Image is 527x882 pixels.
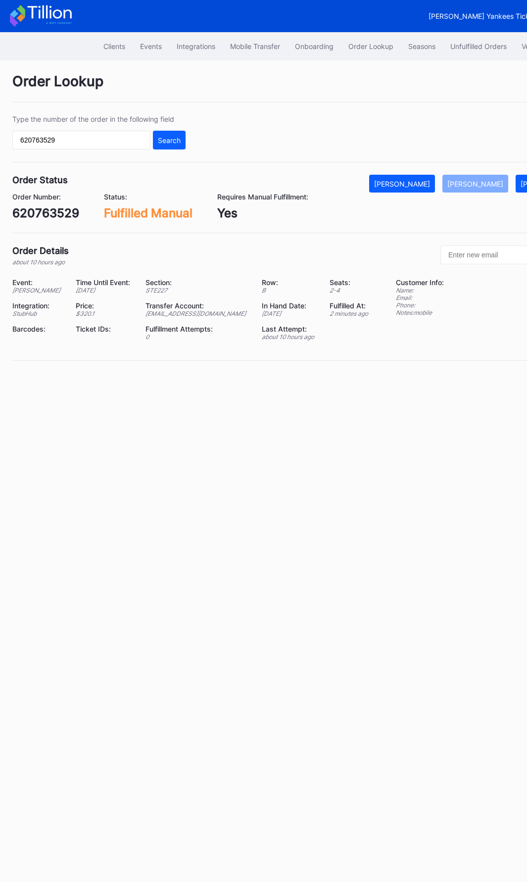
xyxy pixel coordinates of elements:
div: Seats: [330,278,371,287]
div: Transfer Account: [145,301,249,310]
div: Mobile Transfer [230,42,280,50]
div: Price: [76,301,133,310]
div: Seasons [408,42,435,50]
button: Clients [96,37,133,55]
div: [PERSON_NAME] [447,180,503,188]
div: B [262,287,317,294]
button: Search [153,131,186,149]
button: Order Lookup [341,37,401,55]
div: Fulfilled Manual [104,206,192,220]
div: Customer Info: [396,278,444,287]
div: $ 320.1 [76,310,133,317]
div: Event: [12,278,63,287]
button: Seasons [401,37,443,55]
div: [EMAIL_ADDRESS][DOMAIN_NAME] [145,310,249,317]
div: [PERSON_NAME] [374,180,430,188]
div: Email: [396,294,444,301]
div: Requires Manual Fulfillment: [217,193,308,201]
div: Section: [145,278,249,287]
div: Last Attempt: [262,325,317,333]
div: 2 - 4 [330,287,371,294]
div: 2 minutes ago [330,310,371,317]
div: STE227 [145,287,249,294]
div: Notes: mobile [396,309,444,316]
div: Time Until Event: [76,278,133,287]
div: Onboarding [295,42,334,50]
div: [DATE] [76,287,133,294]
div: Type the number of the order in the following field [12,115,186,123]
div: Order Lookup [348,42,393,50]
div: Integration: [12,301,63,310]
div: Search [158,136,181,145]
button: Mobile Transfer [223,37,287,55]
div: Clients [103,42,125,50]
div: StubHub [12,310,63,317]
button: [PERSON_NAME] [369,175,435,193]
div: about 10 hours ago [262,333,317,341]
div: Order Details [12,245,69,256]
div: Order Status [12,175,68,185]
div: Status: [104,193,192,201]
div: Fulfillment Attempts: [145,325,249,333]
button: Integrations [169,37,223,55]
div: Phone: [396,301,444,309]
div: Barcodes: [12,325,63,333]
div: Yes [217,206,308,220]
button: Onboarding [287,37,341,55]
button: [PERSON_NAME] [442,175,508,193]
div: Events [140,42,162,50]
div: Name: [396,287,444,294]
input: GT59662 [12,131,150,149]
button: Unfulfilled Orders [443,37,514,55]
div: [PERSON_NAME] [12,287,63,294]
div: Row: [262,278,317,287]
div: Ticket IDs: [76,325,133,333]
div: [DATE] [262,310,317,317]
div: Order Number: [12,193,79,201]
div: In Hand Date: [262,301,317,310]
div: about 10 hours ago [12,258,69,266]
div: Integrations [177,42,215,50]
div: Fulfilled At: [330,301,371,310]
div: Unfulfilled Orders [450,42,507,50]
div: 0 [145,333,249,341]
button: Events [133,37,169,55]
div: 620763529 [12,206,79,220]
